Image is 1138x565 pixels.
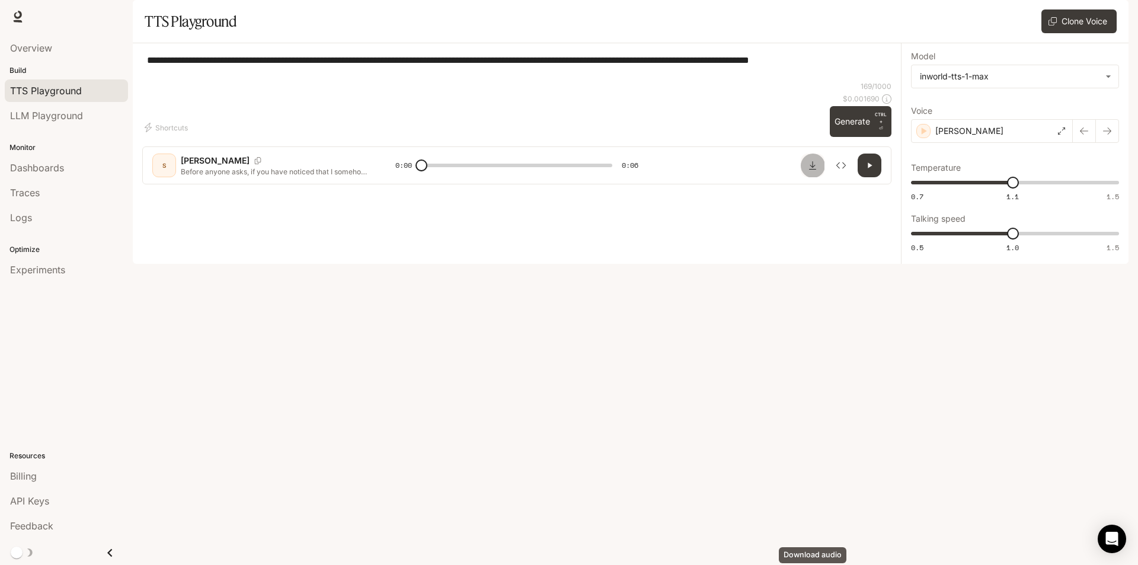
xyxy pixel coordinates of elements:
span: 1.1 [1006,191,1019,202]
button: Inspect [829,154,853,177]
span: 0.7 [911,191,923,202]
p: [PERSON_NAME] [181,155,250,167]
p: Voice [911,107,932,115]
p: Talking speed [911,215,966,223]
span: 0:06 [622,159,638,171]
p: CTRL + [875,111,887,125]
p: 169 / 1000 [861,81,891,91]
p: Before anyone asks, if you have noticed that I somehow already know how to play the game, it's be... [181,167,367,177]
div: inworld-tts-1-max [920,71,1099,82]
h1: TTS Playground [145,9,236,33]
p: Model [911,52,935,60]
button: Copy Voice ID [250,157,266,164]
div: inworld-tts-1-max [912,65,1118,88]
div: Download audio [779,547,846,563]
div: Open Intercom Messenger [1098,525,1126,553]
span: 1.0 [1006,242,1019,253]
p: Temperature [911,164,961,172]
p: $ 0.001690 [843,94,880,104]
button: GenerateCTRL +⏎ [830,106,891,137]
div: S [155,156,174,175]
span: 1.5 [1107,242,1119,253]
button: Clone Voice [1041,9,1117,33]
p: ⏎ [875,111,887,132]
button: Shortcuts [142,118,193,137]
span: 0.5 [911,242,923,253]
button: Download audio [801,154,824,177]
span: 1.5 [1107,191,1119,202]
p: [PERSON_NAME] [935,125,1003,137]
span: 0:00 [395,159,412,171]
